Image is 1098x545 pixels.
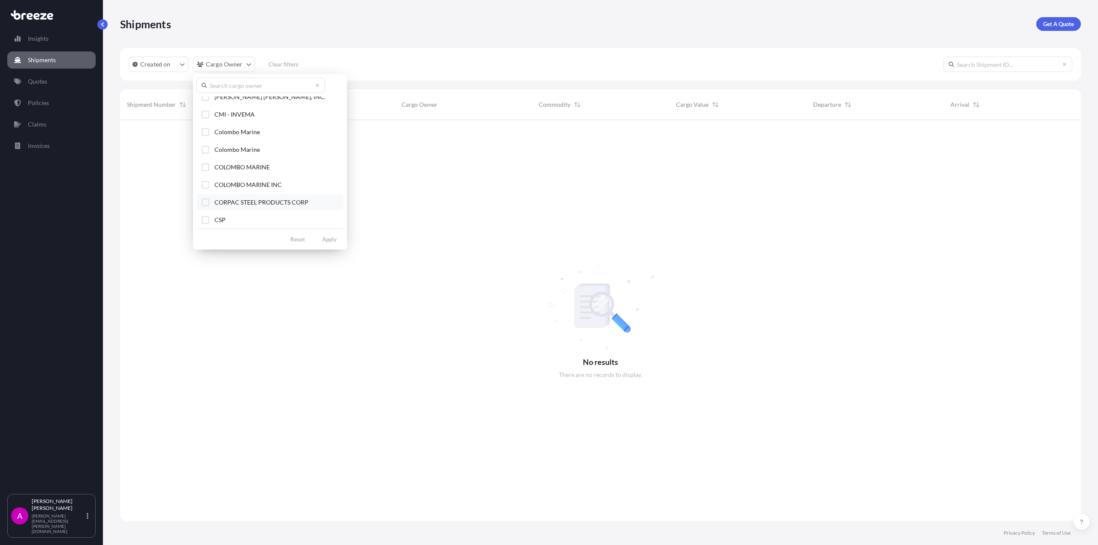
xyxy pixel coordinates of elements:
[284,232,312,246] button: Reset
[214,93,326,101] span: [PERSON_NAME] [PERSON_NAME], INC.
[196,177,344,193] button: COLOMBO MARINE INC
[214,145,260,154] span: Colombo Marine
[214,128,260,136] span: Colombo Marine
[196,194,344,210] button: CORPAC STEEL PRODUCTS CORP
[196,89,344,105] button: [PERSON_NAME] [PERSON_NAME], INC.
[214,198,308,207] span: CORPAC STEEL PRODUCTS CORP
[315,232,344,246] button: Apply
[196,78,325,93] input: Search cargo owner
[196,124,344,140] button: Colombo Marine
[290,235,305,244] p: Reset
[214,163,270,172] span: COLOMBO MARINE
[214,181,282,189] span: COLOMBO MARINE INC
[193,74,347,250] div: cargoOwner Filter options
[196,159,344,175] button: COLOMBO MARINE
[196,96,344,225] div: Select Option
[196,212,344,228] button: CSP
[322,235,337,244] p: Apply
[214,110,255,119] span: CMI - INVEMA
[214,216,226,224] span: CSP
[196,106,344,122] button: CMI - INVEMA
[196,142,344,157] button: Colombo Marine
